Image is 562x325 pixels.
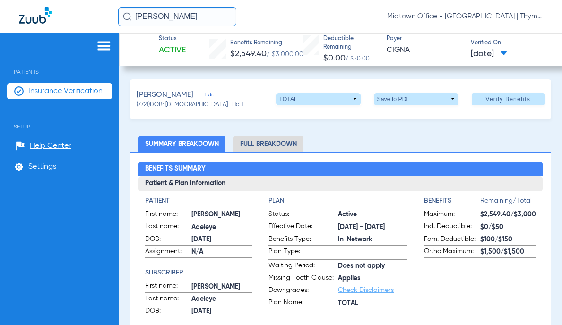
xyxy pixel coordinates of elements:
[191,294,252,304] span: Adeleye
[145,268,252,278] h4: Subscriber
[233,136,303,152] li: Full Breakdown
[230,50,267,58] span: $2,549.40
[191,282,252,292] span: [PERSON_NAME]
[346,56,370,62] span: / $50.00
[145,294,191,305] span: Last name:
[268,273,338,284] span: Missing Tooth Clause:
[268,247,338,259] span: Plan Type:
[137,101,243,110] span: (7721) DOB: [DEMOGRAPHIC_DATA] - HoH
[268,222,338,233] span: Effective Date:
[145,222,191,233] span: Last name:
[118,7,236,26] input: Search for patients
[472,93,545,105] button: Verify Benefits
[191,247,252,257] span: N/A
[276,93,361,105] button: TOTAL
[338,274,407,283] span: Applies
[323,35,379,51] span: Deductible Remaining
[145,306,191,317] span: DOB:
[471,48,507,60] span: [DATE]
[268,209,338,221] span: Status:
[387,35,462,43] span: Payer
[268,234,338,246] span: Benefits Type:
[267,51,303,58] span: / $3,000.00
[138,136,225,152] li: Summary Breakdown
[145,247,191,258] span: Assignment:
[480,247,536,257] span: $1,500/$1,500
[138,162,543,177] h2: Benefits Summary
[480,210,536,220] span: $2,549.40/$3,000
[268,261,338,272] span: Waiting Period:
[424,196,480,206] h4: Benefits
[338,235,407,245] span: In-Network
[16,141,71,151] a: Help Center
[96,40,112,51] img: hamburger-icon
[480,235,536,245] span: $100/$150
[205,92,214,101] span: Edit
[137,89,193,101] span: [PERSON_NAME]
[28,86,103,96] span: Insurance Verification
[145,196,252,206] h4: Patient
[374,93,458,105] button: Save to PDF
[19,7,52,24] img: Zuub Logo
[268,285,338,297] span: Downgrades:
[7,54,112,75] span: Patients
[338,210,407,220] span: Active
[480,196,536,209] span: Remaining/Total
[387,12,543,21] span: Midtown Office - [GEOGRAPHIC_DATA] | Thyme Dental Care
[338,261,407,271] span: Does not apply
[123,12,131,21] img: Search Icon
[387,44,462,56] span: CIGNA
[145,281,191,292] span: First name:
[191,222,252,232] span: Adeleye
[424,247,480,258] span: Ortho Maximum:
[424,222,480,233] span: Ind. Deductible:
[159,44,186,56] span: Active
[268,298,338,309] span: Plan Name:
[268,196,407,206] h4: Plan
[30,141,71,151] span: Help Center
[515,280,562,325] iframe: Chat Widget
[424,196,480,209] app-breakdown-title: Benefits
[7,109,112,130] span: Setup
[191,307,252,316] span: [DATE]
[191,235,252,245] span: [DATE]
[338,222,407,232] span: [DATE] - [DATE]
[471,39,546,48] span: Verified On
[480,222,536,232] span: $0/$50
[138,176,543,191] h3: Patient & Plan Information
[485,95,530,103] span: Verify Benefits
[28,162,56,171] span: Settings
[191,210,252,220] span: [PERSON_NAME]
[338,299,407,308] span: TOTAL
[159,35,186,43] span: Status
[338,287,394,293] a: Check Disclaimers
[230,39,303,48] span: Benefits Remaining
[424,234,480,246] span: Fam. Deductible:
[145,234,191,246] span: DOB:
[424,209,480,221] span: Maximum:
[145,209,191,221] span: First name:
[323,54,346,62] span: $0.00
